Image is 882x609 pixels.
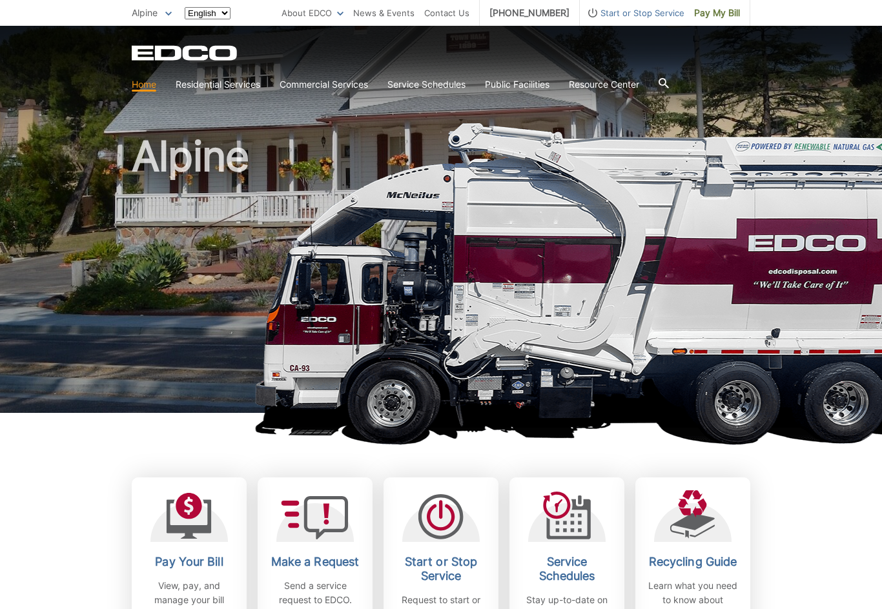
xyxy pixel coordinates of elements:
a: Contact Us [424,6,469,20]
a: Public Facilities [485,77,549,92]
a: News & Events [353,6,415,20]
a: Commercial Services [280,77,368,92]
span: Pay My Bill [694,6,740,20]
a: Resource Center [569,77,639,92]
a: Home [132,77,156,92]
h2: Recycling Guide [645,555,741,569]
h2: Service Schedules [519,555,615,583]
p: Send a service request to EDCO. [267,579,363,607]
span: Alpine [132,7,158,18]
a: Service Schedules [387,77,466,92]
h1: Alpine [132,135,750,419]
h2: Pay Your Bill [141,555,237,569]
h2: Start or Stop Service [393,555,489,583]
a: EDCD logo. Return to the homepage. [132,45,239,61]
h2: Make a Request [267,555,363,569]
a: Residential Services [176,77,260,92]
select: Select a language [185,7,231,19]
a: About EDCO [282,6,344,20]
